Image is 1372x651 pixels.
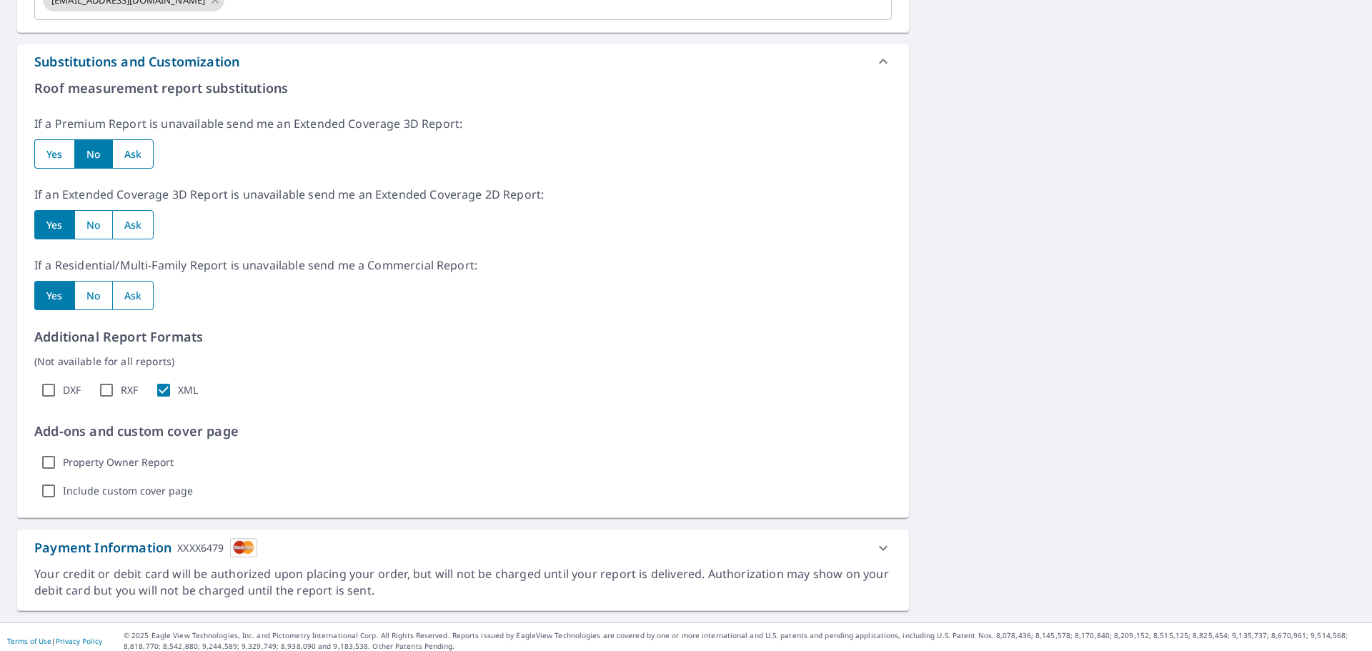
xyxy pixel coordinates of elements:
[230,538,257,557] img: cardImage
[34,538,257,557] div: Payment Information
[178,384,198,397] label: XML
[7,637,102,645] p: |
[34,354,892,369] p: (Not available for all reports)
[34,52,239,71] div: Substitutions and Customization
[34,186,892,203] p: If an Extended Coverage 3D Report is unavailable send me an Extended Coverage 2D Report:
[7,636,51,646] a: Terms of Use
[34,257,892,274] p: If a Residential/Multi-Family Report is unavailable send me a Commercial Report:
[34,79,892,98] p: Roof measurement report substitutions
[34,327,892,347] p: Additional Report Formats
[34,115,892,132] p: If a Premium Report is unavailable send me an Extended Coverage 3D Report:
[17,44,909,79] div: Substitutions and Customization
[63,484,193,497] label: Include custom cover page
[121,384,138,397] label: RXF
[56,636,102,646] a: Privacy Policy
[34,422,892,441] p: Add-ons and custom cover page
[63,456,174,469] label: Property Owner Report
[177,538,224,557] div: XXXX6479
[63,384,81,397] label: DXF
[34,566,892,599] div: Your credit or debit card will be authorized upon placing your order, but will not be charged unt...
[17,530,909,566] div: Payment InformationXXXX6479cardImage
